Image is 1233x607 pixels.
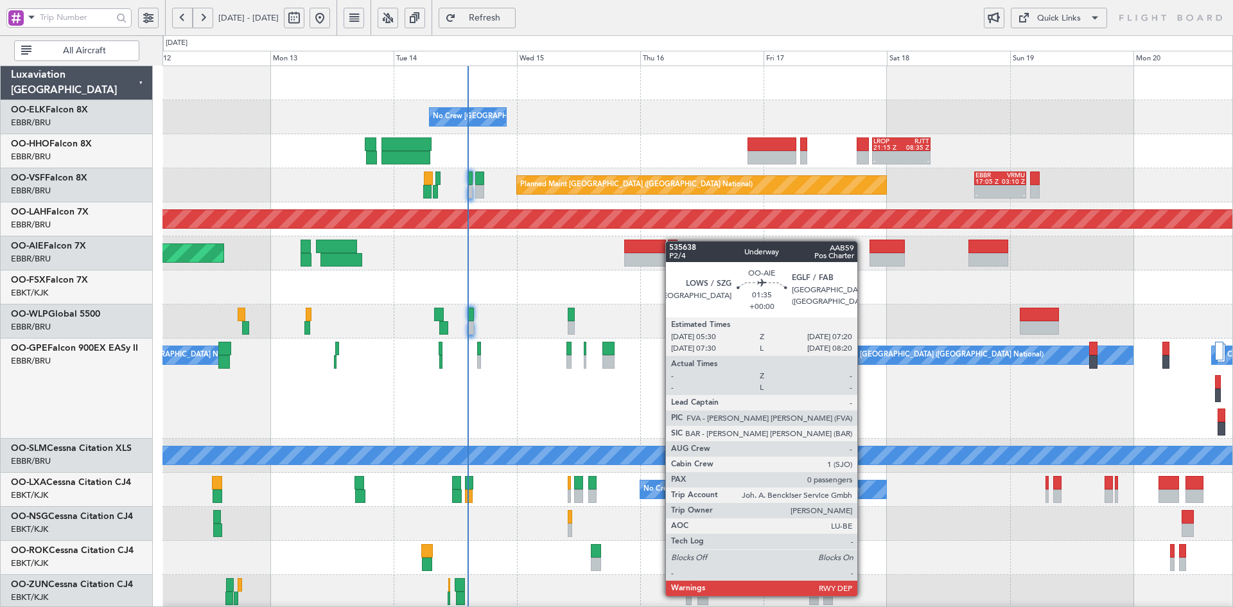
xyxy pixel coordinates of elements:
[1001,179,1026,185] div: 03:10 Z
[11,139,92,148] a: OO-HHOFalcon 8X
[166,38,188,49] div: [DATE]
[147,51,270,66] div: Sun 12
[40,8,112,27] input: Trip Number
[1037,12,1081,25] div: Quick Links
[975,172,1001,179] div: EBBR
[11,444,132,453] a: OO-SLMCessna Citation XLS
[11,207,89,216] a: OO-LAHFalcon 7X
[640,51,764,66] div: Thu 16
[34,46,135,55] span: All Aircraft
[11,287,48,299] a: EBKT/KJK
[11,105,46,114] span: OO-ELK
[828,346,1044,365] div: No Crew [GEOGRAPHIC_DATA] ([GEOGRAPHIC_DATA] National)
[11,355,51,367] a: EBBR/BRU
[902,158,930,164] div: -
[520,175,753,195] div: Planned Maint [GEOGRAPHIC_DATA] ([GEOGRAPHIC_DATA] National)
[270,51,394,66] div: Mon 13
[11,512,133,521] a: OO-NSGCessna Citation CJ4
[11,276,88,285] a: OO-FSXFalcon 7X
[11,444,47,453] span: OO-SLM
[218,12,279,24] span: [DATE] - [DATE]
[11,546,134,555] a: OO-ROKCessna Citation CJ4
[1001,172,1026,179] div: VRMU
[11,580,133,589] a: OO-ZUNCessna Citation CJ4
[11,321,51,333] a: EBBR/BRU
[11,478,131,487] a: OO-LXACessna Citation CJ4
[887,51,1010,66] div: Sat 18
[11,580,48,589] span: OO-ZUN
[14,40,139,61] button: All Aircraft
[11,310,48,319] span: OO-WLP
[11,344,138,353] a: OO-GPEFalcon 900EX EASy II
[11,478,46,487] span: OO-LXA
[11,207,46,216] span: OO-LAH
[975,179,1001,185] div: 17:05 Z
[11,219,51,231] a: EBBR/BRU
[873,138,902,145] div: LROP
[517,51,640,66] div: Wed 15
[11,185,51,197] a: EBBR/BRU
[11,173,45,182] span: OO-VSF
[11,455,51,467] a: EBBR/BRU
[11,344,48,353] span: OO-GPE
[873,158,902,164] div: -
[11,558,48,569] a: EBKT/KJK
[975,192,1001,198] div: -
[11,242,86,251] a: OO-AIEFalcon 7X
[643,480,859,499] div: No Crew [GEOGRAPHIC_DATA] ([GEOGRAPHIC_DATA] National)
[459,13,511,22] span: Refresh
[11,489,48,501] a: EBKT/KJK
[11,523,48,535] a: EBKT/KJK
[11,139,49,148] span: OO-HHO
[11,546,49,555] span: OO-ROK
[1010,51,1133,66] div: Sun 19
[11,512,48,521] span: OO-NSG
[902,138,930,145] div: RJTT
[764,51,887,66] div: Fri 17
[902,145,930,151] div: 08:35 Z
[394,51,517,66] div: Tue 14
[11,173,87,182] a: OO-VSFFalcon 8X
[1001,192,1026,198] div: -
[11,276,46,285] span: OO-FSX
[873,145,902,151] div: 21:15 Z
[11,253,51,265] a: EBBR/BRU
[11,242,44,251] span: OO-AIE
[11,592,48,603] a: EBKT/KJK
[1011,8,1107,28] button: Quick Links
[11,117,51,128] a: EBBR/BRU
[439,8,516,28] button: Refresh
[11,105,88,114] a: OO-ELKFalcon 8X
[11,310,100,319] a: OO-WLPGlobal 5500
[433,107,648,127] div: No Crew [GEOGRAPHIC_DATA] ([GEOGRAPHIC_DATA] National)
[11,151,51,163] a: EBBR/BRU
